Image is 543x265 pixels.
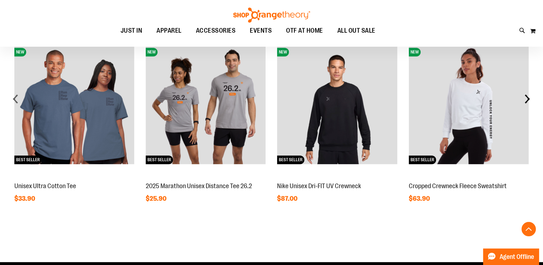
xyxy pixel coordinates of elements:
[14,155,42,164] span: BEST SELLER
[196,23,236,39] span: ACCESSORIES
[277,155,304,164] span: BEST SELLER
[121,23,142,39] span: JUST IN
[14,48,26,56] span: NEW
[337,23,375,39] span: ALL OUT SALE
[14,195,36,202] span: $33.90
[9,92,23,106] div: prev
[277,175,397,180] a: Nike Unisex Dri-FIT UV CrewneckNEWBEST SELLER
[146,155,173,164] span: BEST SELLER
[277,182,361,190] a: Nike Unisex Dri-FIT UV Crewneck
[500,254,534,260] span: Agent Offline
[409,155,436,164] span: BEST SELLER
[146,182,252,190] a: 2025 Marathon Unisex Distance Tee 26.2
[277,195,299,202] span: $87.00
[409,182,507,190] a: Cropped Crewneck Fleece Sweatshirt
[277,44,397,164] img: Nike Unisex Dri-FIT UV Crewneck
[14,182,76,190] a: Unisex Ultra Cotton Tee
[277,48,289,56] span: NEW
[146,175,266,180] a: 2025 Marathon Unisex Distance Tee 26.2NEWBEST SELLER
[483,248,539,265] button: Agent Offline
[14,175,134,180] a: Unisex Ultra Cotton TeeNEWBEST SELLER
[409,44,529,164] img: Cropped Crewneck Fleece Sweatshirt
[146,44,266,164] img: 2025 Marathon Unisex Distance Tee 26.2
[409,48,421,56] span: NEW
[146,195,168,202] span: $25.90
[250,23,272,39] span: EVENTS
[14,44,134,164] img: Unisex Ultra Cotton Tee
[232,8,311,23] img: Shop Orangetheory
[521,222,536,236] button: Back To Top
[520,92,534,106] div: next
[409,195,431,202] span: $63.90
[146,48,158,56] span: NEW
[286,23,323,39] span: OTF AT HOME
[156,23,182,39] span: APPAREL
[409,175,529,180] a: Cropped Crewneck Fleece SweatshirtNEWBEST SELLER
